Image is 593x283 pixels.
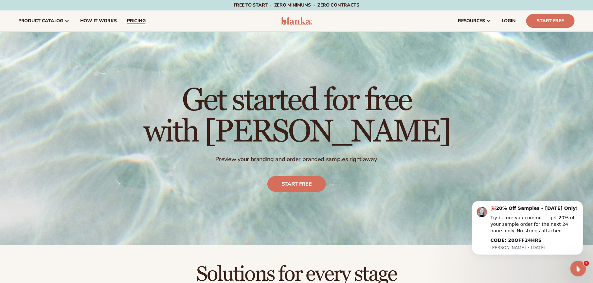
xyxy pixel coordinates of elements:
[570,261,586,276] iframe: Intercom live chat
[127,18,145,24] span: pricing
[13,10,75,31] a: product catalog
[453,10,497,31] a: resources
[502,18,516,24] span: LOGIN
[458,18,485,24] span: resources
[281,17,312,25] img: logo
[234,2,359,8] span: Free to start · ZERO minimums · ZERO contracts
[143,156,450,163] p: Preview your branding and order branded samples right away.
[267,176,326,192] a: Start free
[122,10,151,31] a: pricing
[80,18,117,24] span: How It Works
[526,14,575,28] a: Start Free
[143,85,450,148] h1: Get started for free with [PERSON_NAME]
[497,10,521,31] a: LOGIN
[462,191,593,265] iframe: Intercom notifications message
[584,261,589,266] span: 2
[18,18,63,24] span: product catalog
[75,10,122,31] a: How It Works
